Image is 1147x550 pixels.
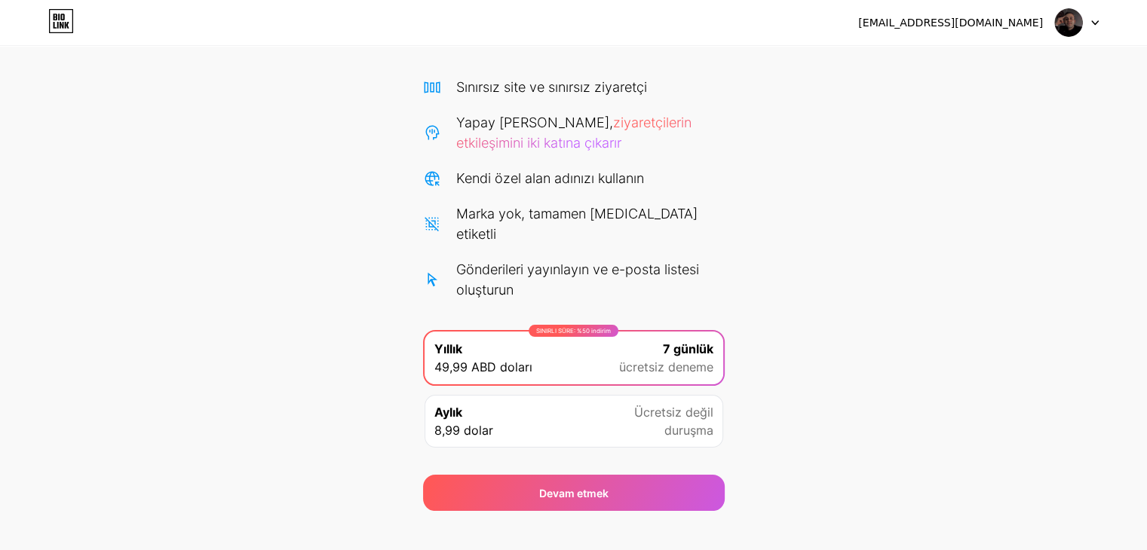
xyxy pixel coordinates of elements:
font: duruşma [664,423,713,438]
img: celalbuhan [1054,8,1083,37]
font: Aylık [434,405,462,420]
font: Yıllık [434,341,462,356]
font: Gönderileri yayınlayın ve e-posta listesi oluşturun [456,261,699,298]
font: Ücretsiz değil [634,405,713,420]
font: Yapay [PERSON_NAME], [456,115,613,130]
font: 49,99 ABD doları [434,359,532,374]
font: [EMAIL_ADDRESS][DOMAIN_NAME] [858,17,1043,29]
font: Marka yok, tamamen [MEDICAL_DATA] etiketli [456,206,698,242]
font: Devam etmek [539,487,609,500]
font: Kendi özel alan adınızı kullanın [456,170,644,186]
font: SINIRLI SÜRE: %50 indirim [536,327,611,335]
font: 7 günlük [663,341,713,356]
font: Sınırsız site ve sınırsız ziyaretçi [456,79,647,95]
font: ücretsiz deneme [619,359,713,374]
font: 8,99 dolar [434,423,493,438]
